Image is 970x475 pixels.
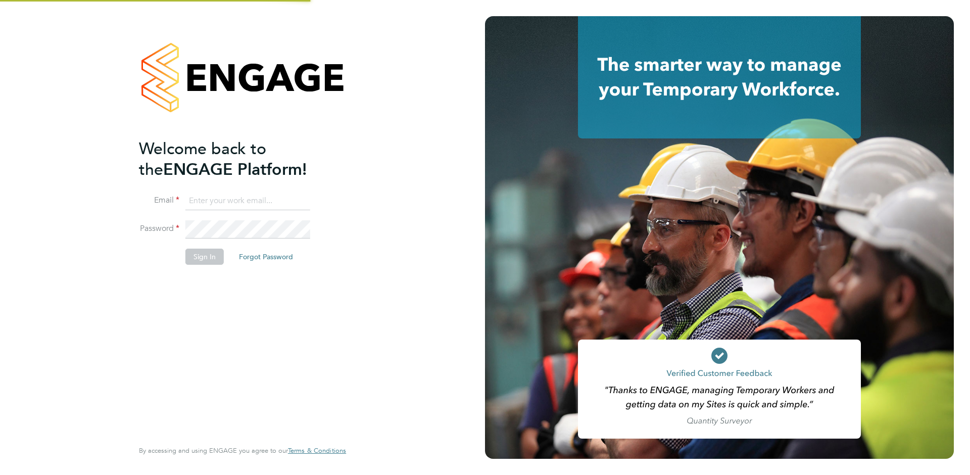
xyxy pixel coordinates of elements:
[139,223,179,234] label: Password
[139,446,346,455] span: By accessing and using ENGAGE you agree to our
[231,249,301,265] button: Forgot Password
[139,138,336,180] h2: ENGAGE Platform!
[288,446,346,455] span: Terms & Conditions
[288,447,346,455] a: Terms & Conditions
[185,192,310,210] input: Enter your work email...
[139,139,266,179] span: Welcome back to the
[139,195,179,206] label: Email
[185,249,224,265] button: Sign In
